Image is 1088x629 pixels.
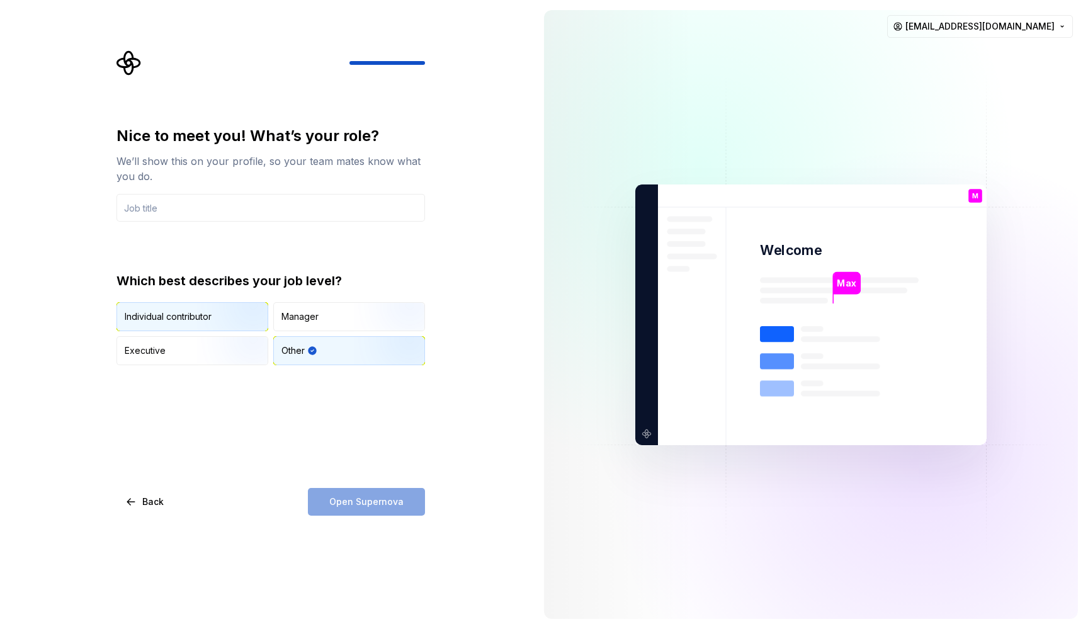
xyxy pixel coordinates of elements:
div: Executive [125,344,166,357]
div: Which best describes your job level? [116,272,425,290]
button: Back [116,488,174,516]
div: Other [281,344,305,357]
span: [EMAIL_ADDRESS][DOMAIN_NAME] [905,20,1055,33]
div: Individual contributor [125,310,212,323]
svg: Supernova Logo [116,50,142,76]
p: Max [837,276,856,290]
div: We’ll show this on your profile, so your team mates know what you do. [116,154,425,184]
span: Back [142,496,164,508]
div: Manager [281,310,319,323]
p: Welcome [760,241,822,259]
input: Job title [116,194,425,222]
div: Nice to meet you! What’s your role? [116,126,425,146]
p: M [972,192,978,199]
button: [EMAIL_ADDRESS][DOMAIN_NAME] [887,15,1073,38]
